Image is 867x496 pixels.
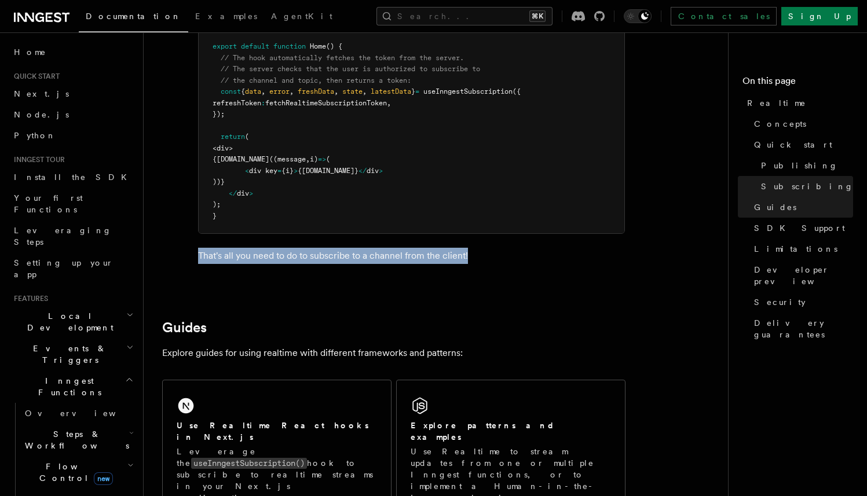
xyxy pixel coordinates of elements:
[306,155,310,163] span: ,
[195,12,257,21] span: Examples
[249,167,277,175] span: div key
[415,87,419,95] span: =
[754,139,832,150] span: Quick start
[326,42,342,50] span: () {
[754,264,853,287] span: Developer preview
[221,54,464,62] span: // The hook automatically fetches the token from the server.
[221,87,241,95] span: const
[9,167,136,188] a: Install the SDK
[747,97,806,109] span: Realtime
[9,220,136,252] a: Leveraging Steps
[9,294,48,303] span: Features
[213,144,217,152] span: <
[367,167,379,175] span: div
[79,3,188,32] a: Documentation
[624,9,652,23] button: Toggle dark mode
[294,167,298,175] span: >
[14,89,69,98] span: Next.js
[217,144,229,152] span: div
[229,144,233,152] span: >
[749,238,853,259] a: Limitations
[261,87,265,95] span: ,
[749,218,853,238] a: SDK Support
[9,42,136,63] a: Home
[213,42,237,50] span: export
[326,155,330,163] span: (
[20,428,129,451] span: Steps & Workflows
[298,167,358,175] span: {[DOMAIN_NAME]}
[265,99,387,107] span: fetchRealtimeSubscriptionToken
[20,424,136,456] button: Steps & Workflows
[14,131,56,140] span: Python
[213,200,221,208] span: );
[94,472,113,485] span: new
[9,375,125,398] span: Inngest Functions
[363,87,367,95] span: ,
[86,12,181,21] span: Documentation
[277,167,281,175] span: =
[358,167,367,175] span: </
[9,306,136,338] button: Local Development
[191,458,307,469] code: useInngestSubscription()
[245,133,249,141] span: (
[273,42,306,50] span: function
[188,3,264,31] a: Examples
[162,345,625,361] p: Explore guides for using realtime with different frameworks and patterns:
[9,188,136,220] a: Your first Functions
[756,176,853,197] a: Subscribing
[423,87,513,95] span: useInngestSubscription
[14,193,83,214] span: Your first Functions
[9,104,136,125] a: Node.js
[14,226,112,247] span: Leveraging Steps
[754,222,845,234] span: SDK Support
[9,125,136,146] a: Python
[754,243,837,255] span: Limitations
[379,167,383,175] span: >
[269,87,290,95] span: error
[342,87,363,95] span: state
[749,292,853,313] a: Security
[271,12,332,21] span: AgentKit
[14,172,134,182] span: Install the SDK
[749,313,853,345] a: Delivery guarantees
[25,409,144,418] span: Overview
[213,99,261,107] span: refreshToken
[749,134,853,155] a: Quick start
[241,42,269,50] span: default
[221,133,245,141] span: return
[411,87,415,95] span: }
[213,155,306,163] span: {[DOMAIN_NAME]((message
[14,46,46,58] span: Home
[529,10,546,22] kbd: ⌘K
[371,87,411,95] span: latestData
[9,370,136,403] button: Inngest Functions
[14,110,69,119] span: Node.js
[310,155,318,163] span: i)
[756,155,853,176] a: Publishing
[281,167,294,175] span: {i}
[749,197,853,218] a: Guides
[221,76,411,84] span: // the channel and topic, then returns a token:
[290,87,294,95] span: ,
[749,259,853,292] a: Developer preview
[264,3,339,31] a: AgentKit
[749,113,853,134] a: Concepts
[20,456,136,488] button: Flow Controlnew
[742,93,853,113] a: Realtime
[20,403,136,424] a: Overview
[198,248,625,264] p: That's all you need to do to subscribe to a channel from the client!
[249,189,253,197] span: >
[761,160,838,171] span: Publishing
[318,155,326,163] span: =>
[9,343,126,366] span: Events & Triggers
[213,212,217,220] span: }
[376,7,553,25] button: Search...⌘K
[513,87,521,95] span: ({
[754,201,796,213] span: Guides
[411,420,611,443] h2: Explore patterns and examples
[9,72,60,81] span: Quick start
[761,181,854,192] span: Subscribing
[14,258,114,279] span: Setting up your app
[237,189,249,197] span: div
[754,296,806,308] span: Security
